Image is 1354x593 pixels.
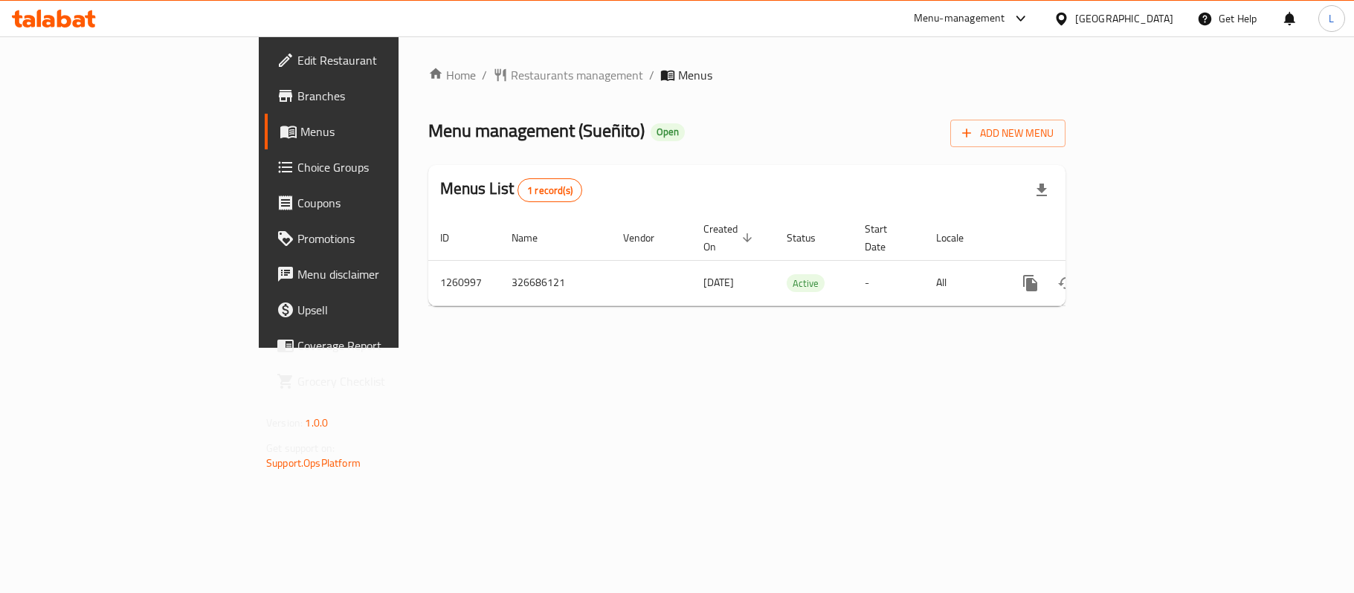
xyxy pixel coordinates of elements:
span: Upsell [297,301,473,319]
a: Support.OpsPlatform [266,453,361,473]
span: Promotions [297,230,473,247]
span: Name [512,229,557,247]
span: Locale [936,229,983,247]
h2: Menus List [440,178,582,202]
a: Coverage Report [265,328,485,363]
span: Menus [300,123,473,140]
a: Branches [265,78,485,114]
a: Promotions [265,221,485,256]
span: Created On [703,220,757,256]
span: Edit Restaurant [297,51,473,69]
span: [DATE] [703,273,734,292]
span: Coverage Report [297,337,473,354]
span: Get support on: [266,438,335,458]
button: Change Status [1048,265,1084,301]
span: Add New Menu [962,124,1054,143]
span: Choice Groups [297,158,473,176]
span: Start Date [865,220,906,256]
table: enhanced table [428,216,1167,306]
li: / [649,66,654,84]
span: Open [651,126,685,138]
td: - [853,260,924,305]
td: 326686121 [500,260,611,305]
span: Active [787,275,825,292]
div: Menu-management [914,10,1005,27]
span: Menus [678,66,712,84]
span: Coupons [297,194,473,212]
th: Actions [1001,216,1167,261]
div: Export file [1024,172,1060,208]
span: Vendor [623,229,674,247]
div: Open [651,123,685,141]
span: Restaurants management [511,66,643,84]
nav: breadcrumb [428,66,1066,84]
td: All [924,260,1001,305]
div: Active [787,274,825,292]
a: Edit Restaurant [265,42,485,78]
a: Menu disclaimer [265,256,485,292]
a: Restaurants management [493,66,643,84]
a: Upsell [265,292,485,328]
span: Menu management ( Sueñito ) [428,114,645,147]
button: Add New Menu [950,120,1066,147]
div: Total records count [518,178,582,202]
span: Grocery Checklist [297,372,473,390]
span: L [1329,10,1334,27]
span: Status [787,229,835,247]
a: Coupons [265,185,485,221]
span: Menu disclaimer [297,265,473,283]
span: Branches [297,87,473,105]
span: ID [440,229,468,247]
a: Grocery Checklist [265,363,485,399]
a: Choice Groups [265,149,485,185]
a: Menus [265,114,485,149]
button: more [1013,265,1048,301]
span: 1.0.0 [305,413,328,432]
span: Version: [266,413,303,432]
div: [GEOGRAPHIC_DATA] [1075,10,1173,27]
span: 1 record(s) [518,184,581,198]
